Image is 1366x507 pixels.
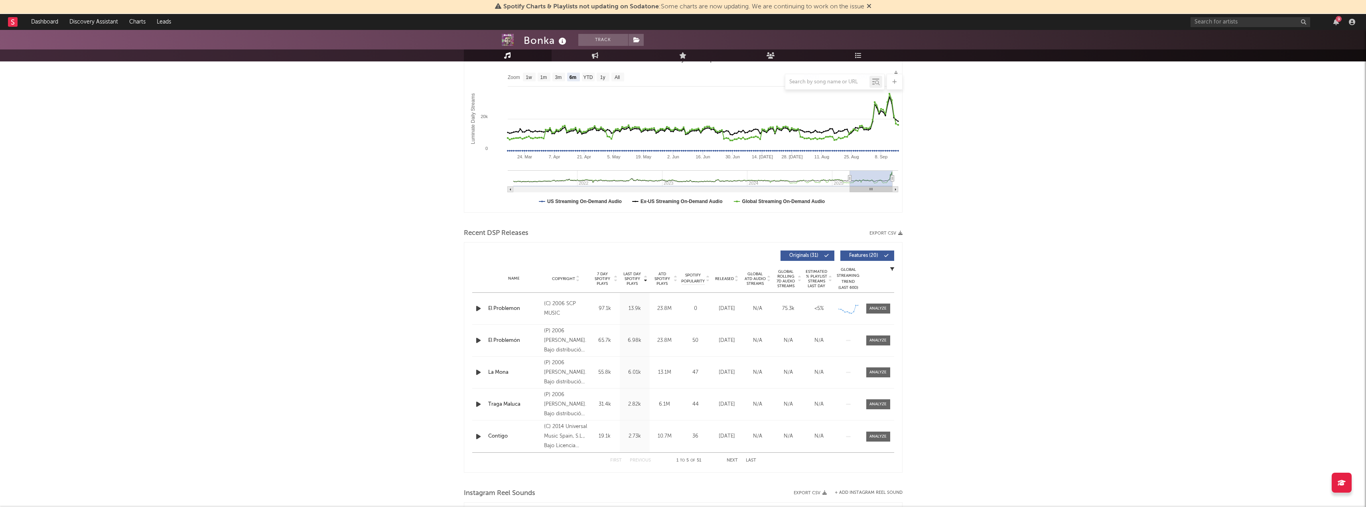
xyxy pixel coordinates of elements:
div: [DATE] [714,400,740,408]
span: Estimated % Playlist Streams Last Day [806,269,828,288]
span: Copyright [552,276,575,281]
div: (P) 2006 [PERSON_NAME]. Bajo distribución a Sony Music Entertainment Colombia S.A. [544,358,587,387]
div: 23.8M [652,305,678,313]
input: Search for artists [1191,17,1310,27]
a: Traga Maluca [488,400,540,408]
div: [DATE] [714,432,740,440]
button: First [610,458,622,463]
text: 20k [481,114,488,119]
text: 8. Sep [875,154,887,159]
button: Next [727,458,738,463]
text: 19. May [635,154,651,159]
button: Previous [630,458,651,463]
div: 13.1M [652,369,678,377]
text: US Streaming On-Demand Audio [547,199,622,204]
div: 1 5 51 [667,456,711,466]
div: 13.9k [622,305,648,313]
div: (P) 2006 [PERSON_NAME]. Bajo distribución a Sony Music Entertainment Colombia S.A. [544,326,587,355]
div: 75.3k [775,305,802,313]
div: N/A [744,337,771,345]
div: + Add Instagram Reel Sound [827,491,903,495]
div: 0 [682,305,710,313]
text: 0 [485,146,487,151]
text: 5. May [607,154,621,159]
text: 30. Jun [725,154,739,159]
span: Originals ( 31 ) [786,253,822,258]
div: 9 [1336,16,1342,22]
a: El Problemon [488,305,540,313]
text: 21. Apr [577,154,591,159]
span: to [680,459,685,462]
text: 16. Jun [696,154,710,159]
text: 11. Aug [814,154,829,159]
span: : Some charts are now updating. We are continuing to work on the issue [503,4,864,10]
text: 7. Apr [548,154,560,159]
button: + Add Instagram Reel Sound [835,491,903,495]
a: La Mona [488,369,540,377]
button: Originals(31) [781,251,834,261]
div: 47 [682,369,710,377]
div: N/A [775,337,802,345]
a: Contigo [488,432,540,440]
text: 2. Jun [667,154,679,159]
div: N/A [775,432,802,440]
div: 23.8M [652,337,678,345]
text: 14. [DATE] [751,154,773,159]
text: Global Streaming On-Demand Audio [742,199,825,204]
text: 28. [DATE] [781,154,802,159]
span: 7 Day Spotify Plays [592,272,613,286]
a: Leads [151,14,177,30]
div: 6.1M [652,400,678,408]
div: [DATE] [714,337,740,345]
div: N/A [806,400,832,408]
a: Charts [124,14,151,30]
div: 50 [682,337,710,345]
div: Global Streaming Trend (Last 60D) [836,267,860,291]
text: Luminate Daily Streams [470,93,476,144]
span: Released [715,276,734,281]
button: Track [578,34,628,46]
a: Discovery Assistant [64,14,124,30]
div: 6.98k [622,337,648,345]
div: 31.4k [592,400,618,408]
div: N/A [744,400,771,408]
span: Features ( 20 ) [846,253,882,258]
div: Bonka [524,34,568,47]
button: Export CSV [794,491,827,495]
text: 24. Mar [517,154,532,159]
div: 19.1k [592,432,618,440]
button: Features(20) [840,251,894,261]
div: N/A [744,369,771,377]
div: 2.82k [622,400,648,408]
a: Dashboard [26,14,64,30]
button: 9 [1333,19,1339,25]
div: N/A [775,400,802,408]
div: N/A [744,432,771,440]
div: [DATE] [714,305,740,313]
div: 10.7M [652,432,678,440]
span: Dismiss [867,4,871,10]
span: ATD Spotify Plays [652,272,673,286]
div: (C) 2014 Universal Music Spain, S.L., Bajo Licencia Exclusiva de Cali y El Dandee S.A.S [544,422,587,451]
div: (C) 2006 SCP MUSIC [544,299,587,318]
div: 55.8k [592,369,618,377]
span: Recent DSP Releases [464,229,528,238]
svg: Luminate Daily Consumption [464,53,902,212]
div: 44 [682,400,710,408]
span: Spotify Popularity [681,272,705,284]
div: N/A [806,432,832,440]
div: 6.01k [622,369,648,377]
div: <5% [806,305,832,313]
span: Global ATD Audio Streams [744,272,766,286]
span: of [690,459,695,462]
span: Global Rolling 7D Audio Streams [775,269,797,288]
button: Last [746,458,756,463]
div: N/A [775,369,802,377]
a: El Problemón [488,337,540,345]
text: 25. Aug [844,154,859,159]
span: Instagram Reel Sounds [464,489,535,498]
text: Ex-US Streaming On-Demand Audio [640,199,722,204]
div: N/A [806,369,832,377]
